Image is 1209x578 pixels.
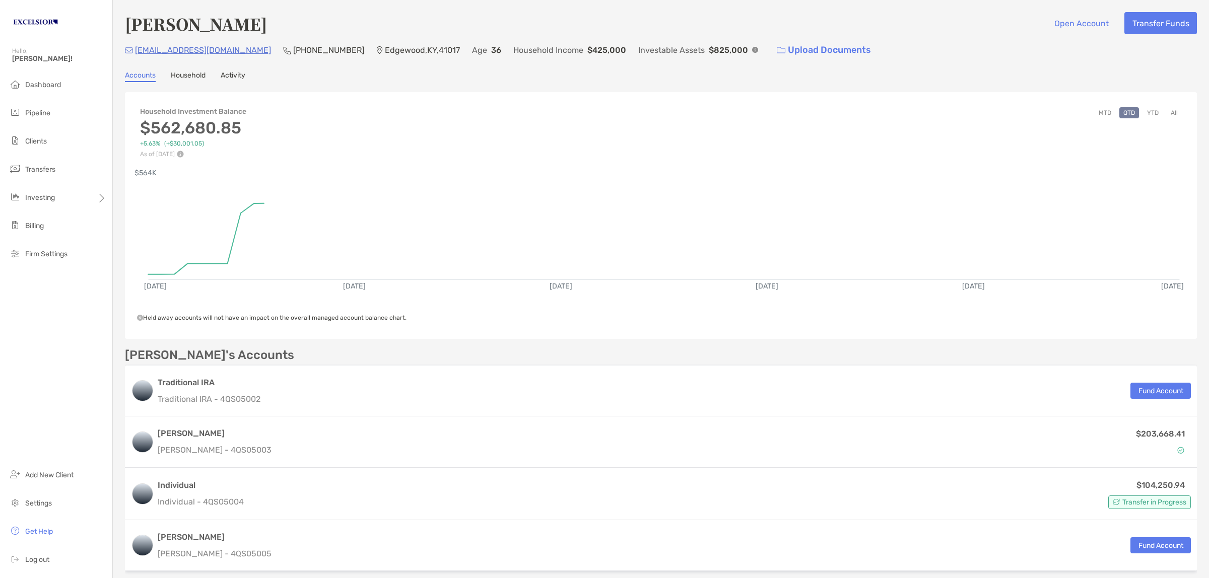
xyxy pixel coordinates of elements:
[1130,383,1191,399] button: Fund Account
[25,193,55,202] span: Investing
[1046,12,1116,34] button: Open Account
[1130,537,1191,553] button: Fund Account
[1136,479,1185,491] p: $104,250.94
[158,393,260,405] p: Traditional IRA - 4QS05002
[513,44,583,56] p: Household Income
[283,46,291,54] img: Phone Icon
[385,44,460,56] p: Edgewood , KY , 41017
[638,44,705,56] p: Investable Assets
[1136,427,1185,440] p: $203,668.41
[25,222,44,230] span: Billing
[125,349,294,362] p: [PERSON_NAME]'s Accounts
[1122,499,1186,505] span: Transfer in Progress
[140,151,246,158] p: As of [DATE]
[1119,107,1139,118] button: QTD
[12,54,106,63] span: [PERSON_NAME]!
[25,471,74,479] span: Add New Client
[132,432,153,452] img: logo account
[756,282,778,291] text: [DATE]
[1095,107,1115,118] button: MTD
[135,169,157,177] text: $564K
[132,484,153,504] img: logo account
[125,47,133,53] img: Email Icon
[9,163,21,175] img: transfers icon
[12,4,59,40] img: Zoe Logo
[9,553,21,565] img: logout icon
[9,468,21,480] img: add_new_client icon
[491,44,501,56] p: 36
[343,282,366,291] text: [DATE]
[158,479,244,491] h3: Individual
[9,247,21,259] img: firm-settings icon
[709,44,748,56] p: $825,000
[1113,498,1120,505] img: Account Status icon
[221,71,245,82] a: Activity
[158,547,272,560] p: [PERSON_NAME] - 4QS05005
[140,107,246,116] h4: Household Investment Balance
[25,499,52,508] span: Settings
[140,140,160,148] span: +5.63%
[158,531,272,543] h3: [PERSON_NAME]
[158,495,244,508] p: Individual - 4QS05004
[472,44,487,56] p: Age
[132,535,153,555] img: logo account
[9,106,21,118] img: pipeline icon
[158,444,272,456] p: [PERSON_NAME] - 4QS05003
[158,377,260,389] h3: Traditional IRA
[158,427,272,440] h3: [PERSON_NAME]
[962,282,985,291] text: [DATE]
[25,527,53,536] span: Get Help
[752,47,758,53] img: Info Icon
[1124,12,1197,34] button: Transfer Funds
[9,78,21,90] img: dashboard icon
[164,140,204,148] span: (+$30,001.05)
[550,282,572,291] text: [DATE]
[171,71,206,82] a: Household
[9,219,21,231] img: billing icon
[125,71,156,82] a: Accounts
[140,118,246,137] h3: $562,680.85
[9,525,21,537] img: get-help icon
[137,314,407,321] span: Held away accounts will not have an impact on the overall managed account balance chart.
[9,191,21,203] img: investing icon
[1177,447,1184,454] img: Account Status icon
[125,12,267,35] h4: [PERSON_NAME]
[1143,107,1163,118] button: YTD
[25,165,55,174] span: Transfers
[1167,107,1182,118] button: All
[1161,282,1184,291] text: [DATE]
[132,381,153,401] img: logo account
[9,496,21,509] img: settings icon
[777,47,785,54] img: button icon
[587,44,626,56] p: $425,000
[144,282,167,291] text: [DATE]
[25,81,61,89] span: Dashboard
[376,46,383,54] img: Location Icon
[9,134,21,147] img: clients icon
[293,44,364,56] p: [PHONE_NUMBER]
[25,555,49,564] span: Log out
[25,137,47,146] span: Clients
[25,109,50,117] span: Pipeline
[25,250,68,258] span: Firm Settings
[135,44,271,56] p: [EMAIL_ADDRESS][DOMAIN_NAME]
[177,151,184,158] img: Performance Info
[770,39,878,61] a: Upload Documents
